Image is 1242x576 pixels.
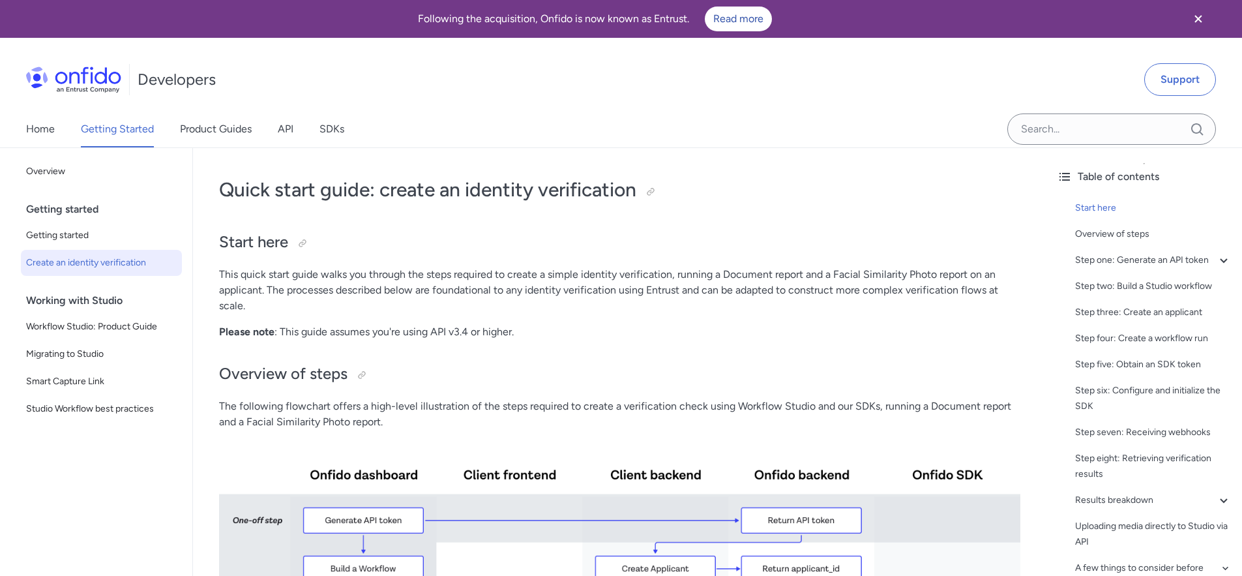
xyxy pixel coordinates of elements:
[26,401,177,417] span: Studio Workflow best practices
[1057,169,1232,185] div: Table of contents
[278,111,293,147] a: API
[319,111,344,147] a: SDKs
[1075,451,1232,482] a: Step eight: Retrieving verification results
[219,267,1020,314] p: This quick start guide walks you through the steps required to create a simple identity verificat...
[1190,11,1206,27] svg: Close banner
[219,324,1020,340] p: : This guide assumes you're using API v3.4 or higher.
[705,7,772,31] a: Read more
[26,374,177,389] span: Smart Capture Link
[1144,63,1216,96] a: Support
[1075,519,1232,550] a: Uploading media directly to Studio via API
[21,314,182,340] a: Workflow Studio: Product Guide
[21,222,182,249] a: Getting started
[1075,279,1232,294] a: Step two: Build a Studio workflow
[16,7,1174,31] div: Following the acquisition, Onfido is now known as Entrust.
[26,346,177,362] span: Migrating to Studio
[1075,383,1232,414] a: Step six: Configure and initialize the SDK
[1075,331,1232,346] a: Step four: Create a workflow run
[138,69,216,90] h1: Developers
[1075,357,1232,372] a: Step five: Obtain an SDK token
[1007,114,1216,145] input: Onfido search input field
[21,250,182,276] a: Create an identity verification
[26,255,177,271] span: Create an identity verification
[1075,493,1232,508] a: Results breakdown
[81,111,154,147] a: Getting Started
[26,164,177,179] span: Overview
[219,232,1020,254] h2: Start here
[21,159,182,185] a: Overview
[26,228,177,243] span: Getting started
[1075,305,1232,320] a: Step three: Create an applicant
[26,319,177,335] span: Workflow Studio: Product Guide
[180,111,252,147] a: Product Guides
[219,399,1020,430] p: The following flowchart offers a high-level illustration of the steps required to create a verifi...
[1075,226,1232,242] a: Overview of steps
[219,363,1020,386] h2: Overview of steps
[1075,425,1232,440] a: Step seven: Receiving webhooks
[21,369,182,395] a: Smart Capture Link
[1075,200,1232,216] a: Start here
[219,177,1020,203] h1: Quick start guide: create an identity verification
[219,326,274,338] strong: Please note
[26,288,187,314] div: Working with Studio
[1174,3,1222,35] button: Close banner
[26,67,121,93] img: Onfido Logo
[1075,252,1232,268] a: Step one: Generate an API token
[21,396,182,422] a: Studio Workflow best practices
[21,341,182,367] a: Migrating to Studio
[26,196,187,222] div: Getting started
[26,111,55,147] a: Home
